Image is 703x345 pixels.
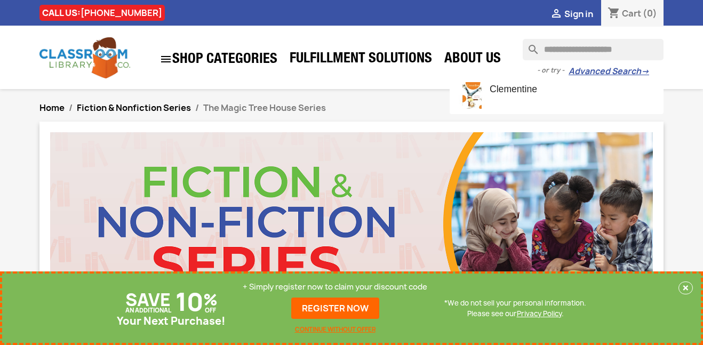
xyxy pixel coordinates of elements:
[284,49,437,70] a: Fulfillment Solutions
[641,66,649,77] span: →
[569,66,649,77] a: Advanced Search→
[81,7,162,19] a: [PHONE_NUMBER]
[564,8,593,20] span: Sign in
[39,37,130,78] img: Classroom Library Company
[439,49,506,70] a: About Us
[550,8,563,21] i: 
[622,7,641,19] span: Cart
[39,5,165,21] div: CALL US:
[159,53,172,66] i: 
[50,132,653,317] img: CLC_Fiction_Nonfiction.jpg
[154,47,283,71] a: SHOP CATEGORIES
[490,84,537,94] span: Clementine
[537,65,569,76] span: - or try -
[77,102,191,114] a: Fiction & Nonfiction Series
[608,7,620,20] i: shopping_cart
[459,82,485,109] img: clementine.jpg
[523,39,664,60] input: Search
[523,39,536,52] i: search
[39,102,65,114] a: Home
[203,102,326,114] span: The Magic Tree House Series
[643,7,657,19] span: (0)
[550,8,593,20] a:  Sign in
